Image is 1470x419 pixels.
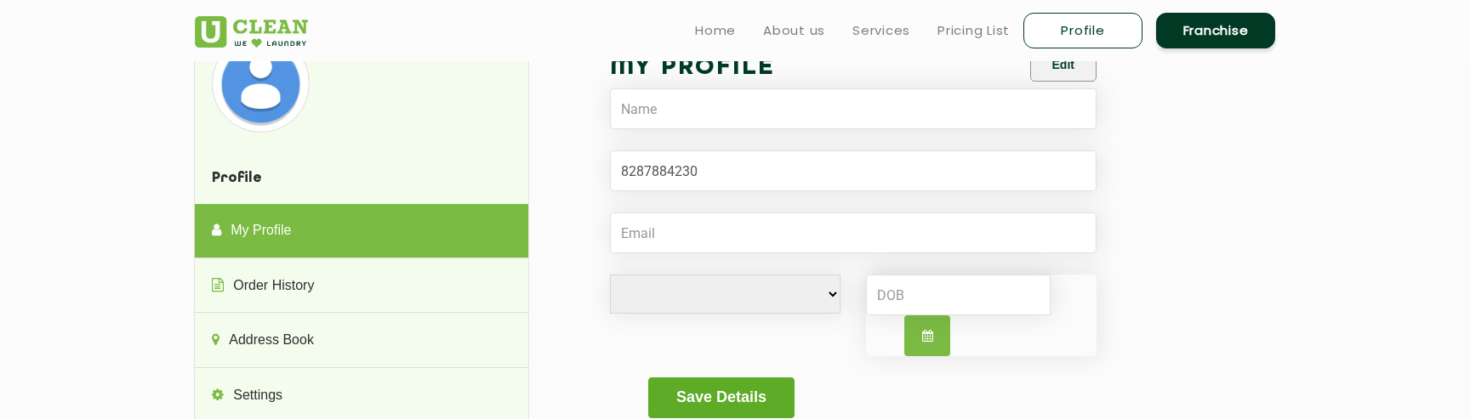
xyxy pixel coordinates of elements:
img: avatardefault_92824.png [216,39,305,128]
button: Edit [1030,48,1097,82]
button: Save Details [648,377,794,418]
a: Franchise [1156,13,1275,48]
h4: Profile [195,154,527,204]
a: Address Book [195,314,527,368]
input: Email [610,212,1097,253]
a: Services [852,20,910,41]
a: Pricing List [937,20,1010,41]
a: My Profile [195,204,527,258]
input: Phone [610,150,1097,191]
a: Order History [195,259,527,314]
input: Name [610,88,1097,129]
a: Home [695,20,736,41]
input: DOB [866,275,1051,315]
a: About us [763,20,825,41]
img: UClean Laundry and Dry Cleaning [195,16,308,48]
a: Profile [1023,13,1142,48]
h2: My Profile [610,48,853,88]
